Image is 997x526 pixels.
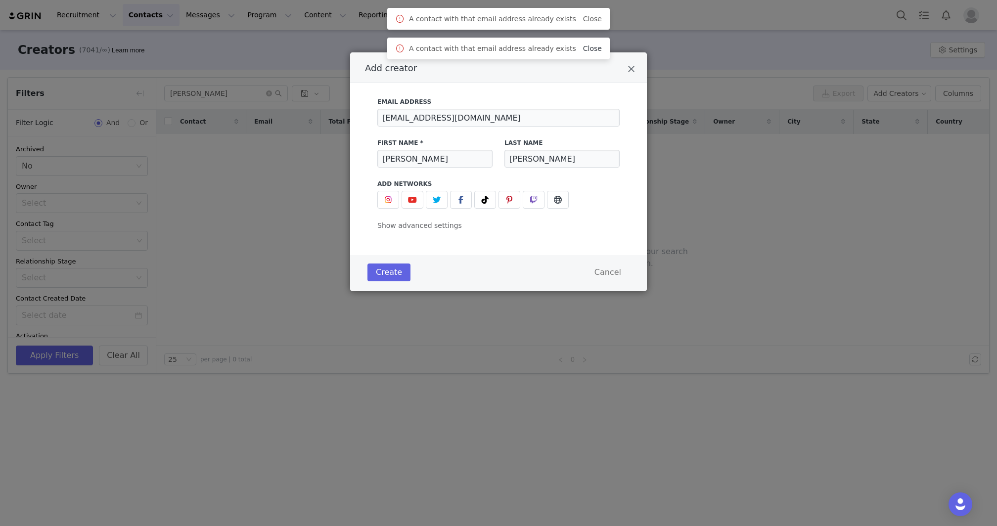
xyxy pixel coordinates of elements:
[583,15,602,23] a: Close
[367,263,410,281] button: Create
[949,492,972,516] div: Open Intercom Messenger
[409,44,576,54] span: A contact with that email address already exists
[377,138,493,147] label: First Name *
[583,44,602,52] a: Close
[628,64,635,76] button: Close
[384,196,392,204] img: instagram.svg
[586,263,630,281] button: Cancel
[377,221,462,229] span: Show advanced settings
[377,179,620,188] label: Add Networks
[377,97,620,106] label: Email Address
[409,14,576,24] span: A contact with that email address already exists
[365,63,417,73] span: Add creator
[350,52,647,291] div: Add creator
[504,138,620,147] label: Last Name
